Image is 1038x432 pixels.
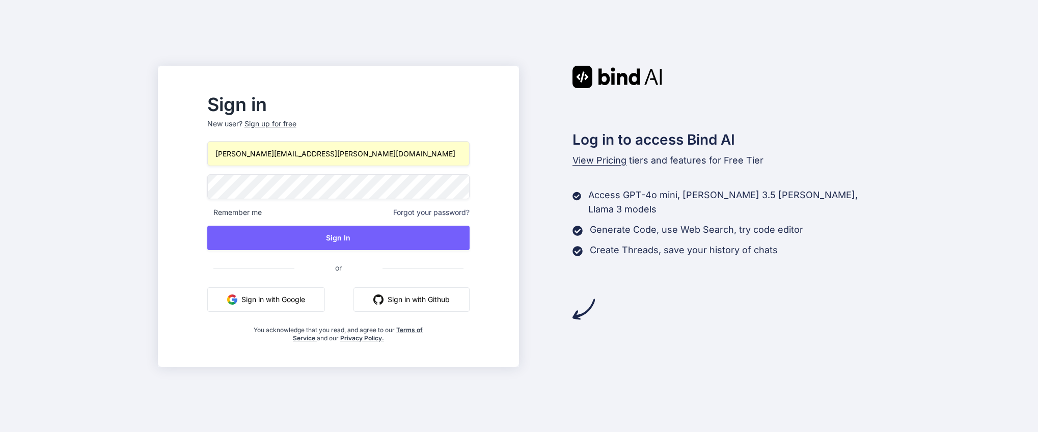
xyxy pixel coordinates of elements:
h2: Sign in [207,96,470,113]
div: You acknowledge that you read, and agree to our and our [251,320,426,342]
a: Privacy Policy. [340,334,384,342]
p: New user? [207,119,470,141]
span: Forgot your password? [393,207,470,218]
a: Terms of Service [293,326,423,342]
span: Remember me [207,207,262,218]
h2: Log in to access Bind AI [572,129,880,150]
input: Login or Email [207,141,470,166]
button: Sign in with Google [207,287,325,312]
p: Create Threads, save your history of chats [590,243,778,257]
img: arrow [572,298,595,320]
img: Bind AI logo [572,66,662,88]
img: google [227,294,237,305]
p: Generate Code, use Web Search, try code editor [590,223,803,237]
p: Access GPT-4o mini, [PERSON_NAME] 3.5 [PERSON_NAME], Llama 3 models [588,188,880,217]
img: github [373,294,384,305]
p: tiers and features for Free Tier [572,153,880,168]
span: View Pricing [572,155,626,166]
button: Sign in with Github [353,287,470,312]
span: or [294,255,383,280]
div: Sign up for free [244,119,296,129]
button: Sign In [207,226,470,250]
